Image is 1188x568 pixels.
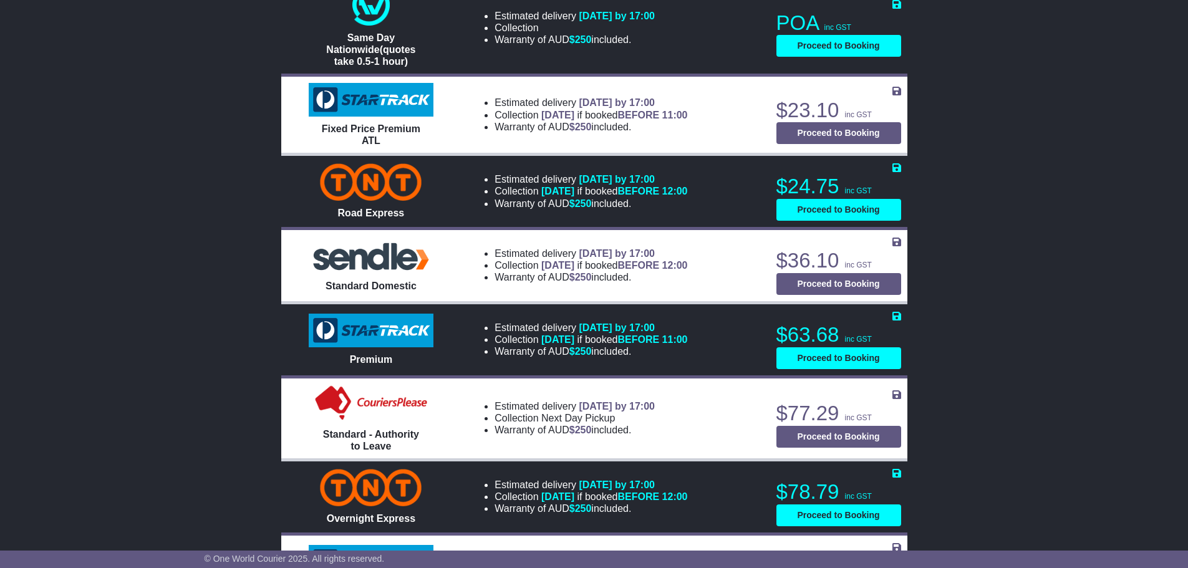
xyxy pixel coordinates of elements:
[541,186,687,196] span: if booked
[495,271,687,283] li: Warranty of AUD included.
[845,413,872,422] span: inc GST
[541,186,574,196] span: [DATE]
[541,110,574,120] span: [DATE]
[309,314,433,347] img: StarTrack: Premium
[495,345,687,357] li: Warranty of AUD included.
[776,347,901,369] button: Proceed to Booking
[776,98,901,123] p: $23.10
[662,334,688,345] span: 11:00
[575,122,592,132] span: 250
[617,260,659,271] span: BEFORE
[579,322,655,333] span: [DATE] by 17:00
[662,260,688,271] span: 12:00
[495,503,687,514] li: Warranty of AUD included.
[575,198,592,209] span: 250
[495,198,687,209] li: Warranty of AUD included.
[776,426,901,448] button: Proceed to Booking
[575,346,592,357] span: 250
[776,122,901,144] button: Proceed to Booking
[617,186,659,196] span: BEFORE
[495,334,687,345] li: Collection
[495,185,687,197] li: Collection
[845,110,872,119] span: inc GST
[824,23,851,32] span: inc GST
[579,11,655,21] span: [DATE] by 17:00
[350,354,392,365] span: Premium
[575,425,592,435] span: 250
[495,259,687,271] li: Collection
[323,429,419,451] span: Standard - Authority to Leave
[541,334,687,345] span: if booked
[776,11,901,36] p: POA
[541,260,574,271] span: [DATE]
[662,110,688,120] span: 11:00
[776,248,901,273] p: $36.10
[326,281,417,291] span: Standard Domestic
[569,34,592,45] span: $
[312,385,430,422] img: Couriers Please: Standard - Authority to Leave
[495,424,655,436] li: Warranty of AUD included.
[495,479,687,491] li: Estimated delivery
[541,413,615,423] span: Next Day Pickup
[579,401,655,412] span: [DATE] by 17:00
[495,412,655,424] li: Collection
[322,123,420,146] span: Fixed Price Premium ATL
[541,334,574,345] span: [DATE]
[845,186,872,195] span: inc GST
[495,22,655,34] li: Collection
[541,491,574,502] span: [DATE]
[776,273,901,295] button: Proceed to Booking
[309,239,433,274] img: Sendle: Standard Domestic
[569,503,592,514] span: $
[320,469,422,506] img: TNT Domestic: Overnight Express
[569,198,592,209] span: $
[495,10,655,22] li: Estimated delivery
[575,34,592,45] span: 250
[495,121,687,133] li: Warranty of AUD included.
[569,425,592,435] span: $
[845,492,872,501] span: inc GST
[579,248,655,259] span: [DATE] by 17:00
[776,322,901,347] p: $63.68
[320,163,422,201] img: TNT Domestic: Road Express
[338,208,405,218] span: Road Express
[776,401,901,426] p: $77.29
[495,34,655,46] li: Warranty of AUD included.
[205,554,385,564] span: © One World Courier 2025. All rights reserved.
[309,83,433,117] img: StarTrack: Fixed Price Premium ATL
[495,173,687,185] li: Estimated delivery
[579,174,655,185] span: [DATE] by 17:00
[776,199,901,221] button: Proceed to Booking
[579,479,655,490] span: [DATE] by 17:00
[541,110,687,120] span: if booked
[575,272,592,282] span: 250
[617,110,659,120] span: BEFORE
[776,479,901,504] p: $78.79
[617,334,659,345] span: BEFORE
[495,109,687,121] li: Collection
[541,260,687,271] span: if booked
[495,400,655,412] li: Estimated delivery
[495,248,687,259] li: Estimated delivery
[495,322,687,334] li: Estimated delivery
[662,186,688,196] span: 12:00
[575,503,592,514] span: 250
[569,346,592,357] span: $
[776,35,901,57] button: Proceed to Booking
[776,174,901,199] p: $24.75
[541,491,687,502] span: if booked
[569,272,592,282] span: $
[495,491,687,503] li: Collection
[617,491,659,502] span: BEFORE
[845,335,872,344] span: inc GST
[495,97,687,108] li: Estimated delivery
[326,32,415,67] span: Same Day Nationwide(quotes take 0.5-1 hour)
[579,97,655,108] span: [DATE] by 17:00
[662,491,688,502] span: 12:00
[776,504,901,526] button: Proceed to Booking
[569,122,592,132] span: $
[845,261,872,269] span: inc GST
[327,513,415,524] span: Overnight Express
